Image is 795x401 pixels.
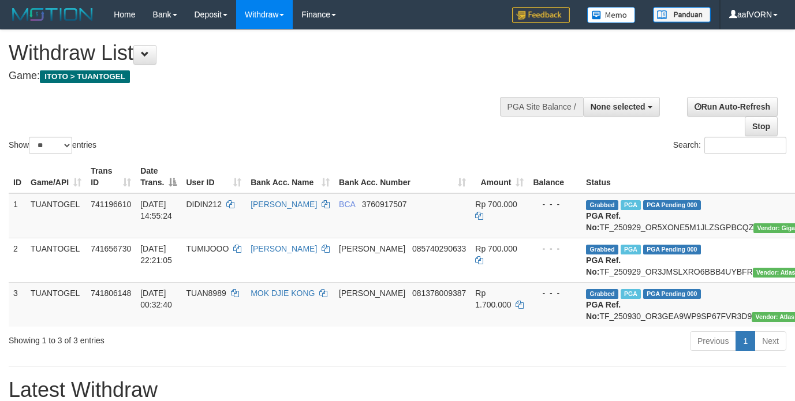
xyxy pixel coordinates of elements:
[136,160,181,193] th: Date Trans.: activate to sort column descending
[512,7,570,23] img: Feedback.jpg
[745,117,778,136] a: Stop
[9,282,26,327] td: 3
[251,200,317,209] a: [PERSON_NAME]
[140,244,172,265] span: [DATE] 22:21:05
[186,288,226,298] span: TUAN8989
[736,331,755,351] a: 1
[475,244,517,253] span: Rp 700.000
[755,331,786,351] a: Next
[586,256,621,276] b: PGA Ref. No:
[533,287,577,299] div: - - -
[690,331,736,351] a: Previous
[9,160,26,193] th: ID
[9,330,323,346] div: Showing 1 to 3 of 3 entries
[643,245,701,254] span: PGA Pending
[643,200,701,210] span: PGA Pending
[186,244,229,253] span: TUMIJOOO
[591,102,645,111] span: None selected
[26,238,86,282] td: TUANTOGEL
[583,97,660,117] button: None selected
[587,7,636,23] img: Button%20Memo.svg
[26,193,86,238] td: TUANTOGEL
[181,160,246,193] th: User ID: activate to sort column ascending
[339,200,355,209] span: BCA
[29,137,72,154] select: Showentries
[621,289,641,299] span: Marked by aafchonlypin
[475,200,517,209] span: Rp 700.000
[9,238,26,282] td: 2
[186,200,221,209] span: DIDIN212
[40,70,130,83] span: ITOTO > TUANTOGEL
[586,289,618,299] span: Grabbed
[91,244,131,253] span: 741656730
[475,288,511,309] span: Rp 1.700.000
[334,160,471,193] th: Bank Acc. Number: activate to sort column ascending
[251,244,317,253] a: [PERSON_NAME]
[533,243,577,254] div: - - -
[471,160,528,193] th: Amount: activate to sort column ascending
[86,160,136,193] th: Trans ID: activate to sort column ascending
[91,200,131,209] span: 741196610
[673,137,786,154] label: Search:
[412,288,466,298] span: Copy 081378009387 to clipboard
[586,200,618,210] span: Grabbed
[339,244,405,253] span: [PERSON_NAME]
[9,6,96,23] img: MOTION_logo.png
[586,300,621,321] b: PGA Ref. No:
[91,288,131,298] span: 741806148
[621,200,641,210] span: Marked by aafyoumonoriya
[687,97,778,117] a: Run Auto-Refresh
[533,198,577,210] div: - - -
[528,160,581,193] th: Balance
[26,282,86,327] td: TUANTOGEL
[251,288,315,298] a: MOK DJIE KONG
[362,200,407,209] span: Copy 3760917507 to clipboard
[704,137,786,154] input: Search:
[586,211,621,232] b: PGA Ref. No:
[412,244,466,253] span: Copy 085740290633 to clipboard
[621,245,641,254] span: Marked by aafchonlypin
[653,7,711,23] img: panduan.png
[586,245,618,254] span: Grabbed
[339,288,405,298] span: [PERSON_NAME]
[246,160,334,193] th: Bank Acc. Name: activate to sort column ascending
[9,42,518,65] h1: Withdraw List
[9,193,26,238] td: 1
[140,288,172,309] span: [DATE] 00:32:40
[500,97,583,117] div: PGA Site Balance /
[643,289,701,299] span: PGA Pending
[9,137,96,154] label: Show entries
[26,160,86,193] th: Game/API: activate to sort column ascending
[140,200,172,220] span: [DATE] 14:55:24
[9,70,518,82] h4: Game:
